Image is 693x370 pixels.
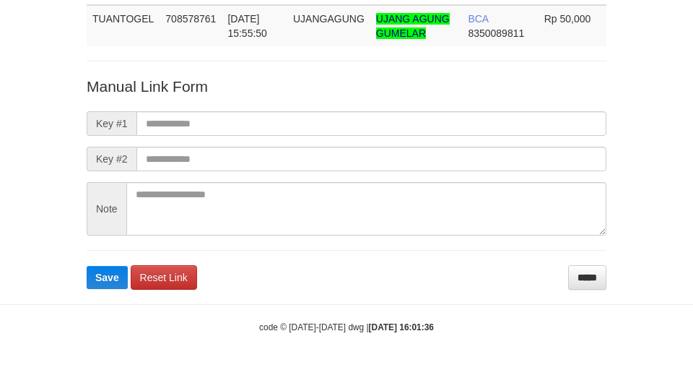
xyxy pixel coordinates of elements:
[95,272,119,283] span: Save
[468,27,524,39] span: Copy 8350089811 to clipboard
[87,111,136,136] span: Key #1
[293,13,365,25] span: UJANGAGUNG
[160,5,222,46] td: 708578761
[87,182,126,236] span: Note
[131,265,197,290] a: Reset Link
[369,322,434,332] strong: [DATE] 16:01:36
[376,13,450,39] span: Nama rekening >18 huruf, harap diedit
[227,13,267,39] span: [DATE] 15:55:50
[87,5,160,46] td: TUANTOGEL
[544,13,591,25] span: Rp 50,000
[259,322,434,332] small: code © [DATE]-[DATE] dwg |
[87,147,136,171] span: Key #2
[468,13,488,25] span: BCA
[140,272,188,283] span: Reset Link
[87,266,128,289] button: Save
[87,76,606,97] p: Manual Link Form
